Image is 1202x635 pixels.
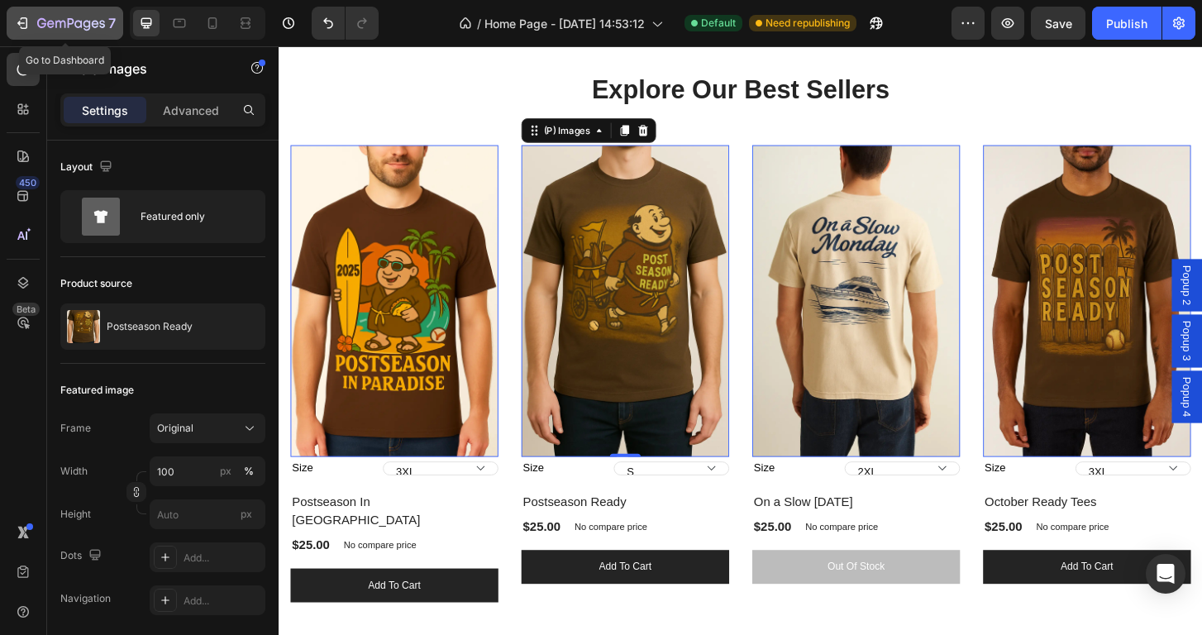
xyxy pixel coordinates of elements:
[508,478,732,501] a: On a Slow [DATE]
[12,441,112,465] legend: Size
[756,541,980,577] button: Add to cart
[60,545,105,567] div: Dots
[184,594,261,609] div: Add...
[1146,554,1185,594] div: Open Intercom Messenger
[1092,7,1161,40] button: Publish
[260,478,484,501] a: Postseason Ready
[508,441,608,465] legend: Size
[1045,17,1072,31] span: Save
[12,303,40,316] div: Beta
[12,478,236,521] a: Postseason In [GEOGRAPHIC_DATA]
[260,541,484,577] button: Add to cart
[60,276,132,291] div: Product source
[150,413,265,443] button: Original
[141,198,241,236] div: Featured only
[239,461,259,481] button: px
[12,524,56,547] div: $25.00
[813,511,892,521] p: No compare price
[60,464,88,479] label: Width
[279,46,1202,635] iframe: Design area
[967,235,984,278] span: Popup 2
[967,294,984,337] span: Popup 3
[16,176,40,189] div: 450
[756,478,980,501] a: October Ready Tees
[477,15,481,32] span: /
[14,29,978,64] p: Explore Our Best Sellers
[244,464,254,479] div: %
[766,16,850,31] span: Need republishing
[756,441,856,465] legend: Size
[1106,15,1147,32] div: Publish
[60,383,134,398] div: Featured image
[967,355,984,398] span: Popup 4
[260,106,484,441] a: Postseason Ready
[840,551,896,567] div: Add to cart
[60,421,91,436] label: Frame
[589,551,651,567] div: Out Of Stock
[281,83,337,98] div: (P) Images
[260,504,304,528] div: $25.00
[12,106,236,441] a: Postseason In Paradise
[7,7,123,40] button: 7
[157,421,193,436] span: Original
[108,13,116,33] p: 7
[344,551,400,567] div: Add to cart
[220,464,231,479] div: px
[260,441,360,465] legend: Size
[150,499,265,529] input: px
[150,456,265,486] input: px%
[163,102,219,119] p: Advanced
[241,508,252,520] span: px
[69,531,148,541] p: No compare price
[756,504,800,528] div: $25.00
[80,59,221,79] p: (P) Images
[565,511,644,521] p: No compare price
[508,106,732,441] a: On a Slow Monday
[12,106,236,441] img: Postseason In Paradise - SOCA - Ready to Wear Prints
[260,106,484,441] img: Postseason Ready - SOCA - Ready to Wear Prints
[60,156,116,179] div: Layout
[508,106,732,441] img: On a Slow Monday - SOCA - Ready to Wear Prints
[508,541,732,577] button: Out Of Stock
[216,461,236,481] button: %
[701,16,736,31] span: Default
[756,106,980,441] a: October Ready Tees
[312,7,379,40] div: Undo/Redo
[67,310,100,343] img: product feature img
[60,591,111,606] div: Navigation
[508,504,552,528] div: $25.00
[60,507,91,522] label: Height
[317,511,396,521] p: No compare price
[756,106,980,441] img: Postseason Ready Fence - SOCA - Ready to Wear Prints
[107,321,193,332] p: Postseason Ready
[12,561,236,597] button: Add to cart
[184,551,261,566] div: Add...
[96,571,152,587] div: Add to cart
[1031,7,1085,40] button: Save
[484,15,645,32] span: Home Page - [DATE] 14:53:12
[82,102,128,119] p: Settings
